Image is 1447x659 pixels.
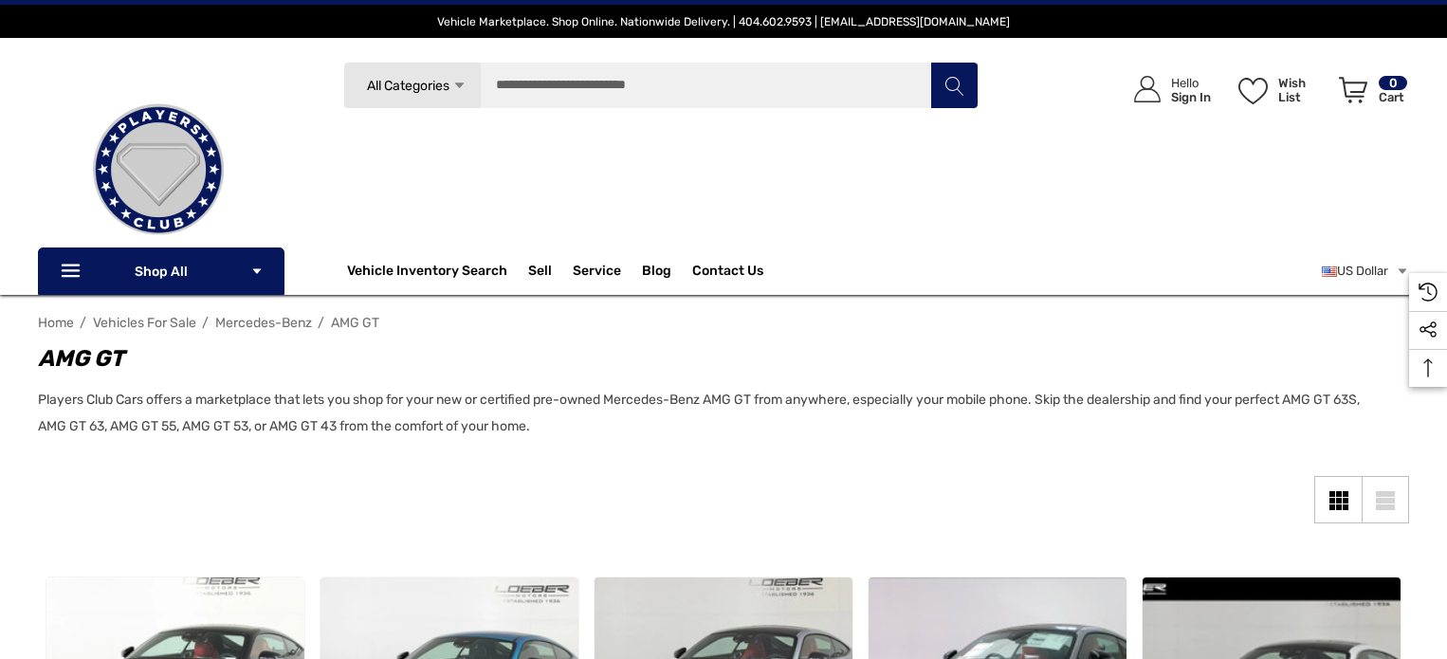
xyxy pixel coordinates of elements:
[1409,358,1447,377] svg: Top
[1379,90,1407,104] p: Cart
[642,263,671,284] a: Blog
[38,306,1409,339] nav: Breadcrumb
[215,315,312,331] a: Mercedes-Benz
[38,247,284,295] p: Shop All
[38,387,1390,440] p: Players Club Cars offers a marketplace that lets you shop for your new or certified pre-owned Mer...
[38,315,74,331] a: Home
[1171,76,1211,90] p: Hello
[528,252,573,290] a: Sell
[1419,283,1438,302] svg: Recently Viewed
[437,15,1010,28] span: Vehicle Marketplace. Shop Online. Nationwide Delivery. | 404.602.9593 | [EMAIL_ADDRESS][DOMAIN_NAME]
[343,62,481,109] a: All Categories Icon Arrow Down Icon Arrow Up
[1238,78,1268,104] svg: Wish List
[1362,476,1409,523] a: List View
[1230,57,1330,122] a: Wish List Wish List
[347,263,507,284] a: Vehicle Inventory Search
[1112,57,1220,122] a: Sign in
[1278,76,1328,104] p: Wish List
[59,261,87,283] svg: Icon Line
[38,341,1390,375] h1: AMG GT
[1314,476,1362,523] a: Grid View
[250,265,264,278] svg: Icon Arrow Down
[528,263,552,284] span: Sell
[331,315,379,331] a: AMG GT
[1339,77,1367,103] svg: Review Your Cart
[692,263,763,284] a: Contact Us
[93,315,196,331] a: Vehicles For Sale
[1330,57,1409,131] a: Cart with 0 items
[1322,252,1409,290] a: USD
[573,263,621,284] a: Service
[452,79,467,93] svg: Icon Arrow Down
[930,62,978,109] button: Search
[1379,76,1407,90] p: 0
[64,75,253,265] img: Players Club | Cars For Sale
[1134,76,1161,102] svg: Icon User Account
[1419,320,1438,339] svg: Social Media
[367,78,449,94] span: All Categories
[1171,90,1211,104] p: Sign In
